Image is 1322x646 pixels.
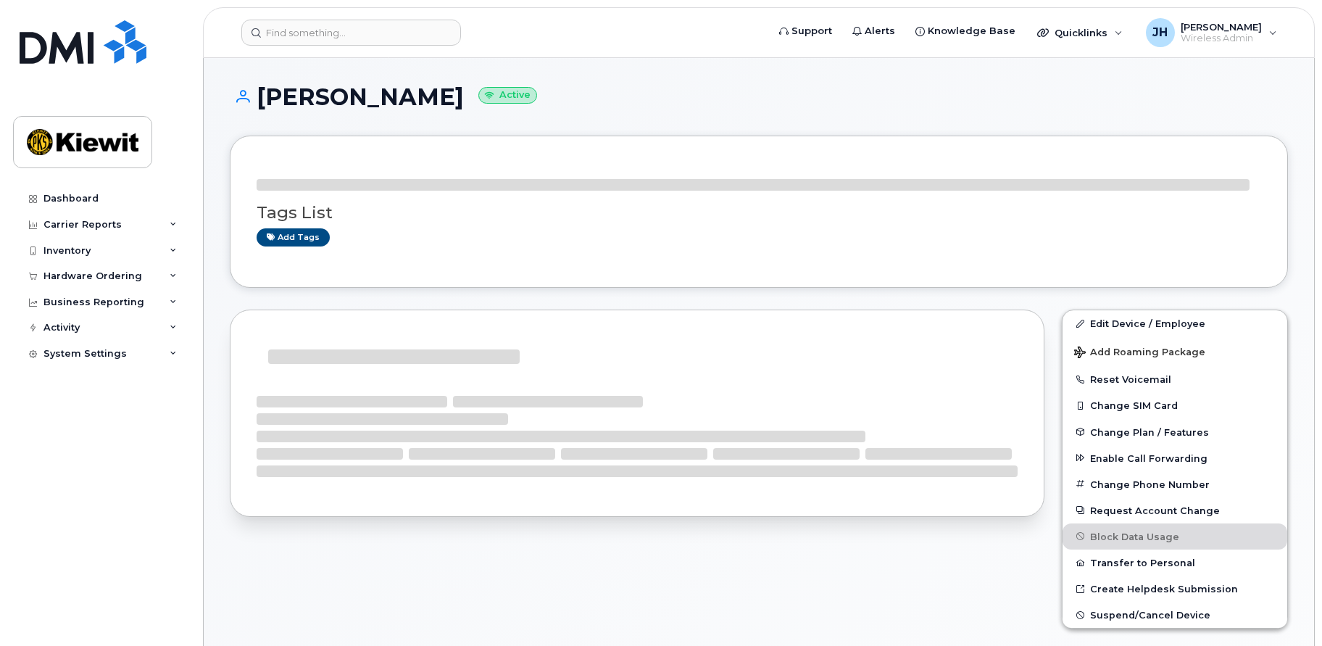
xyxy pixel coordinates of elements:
button: Change Plan / Features [1063,419,1287,445]
a: Edit Device / Employee [1063,310,1287,336]
button: Suspend/Cancel Device [1063,602,1287,628]
button: Change Phone Number [1063,471,1287,497]
button: Enable Call Forwarding [1063,445,1287,471]
button: Add Roaming Package [1063,336,1287,366]
span: Enable Call Forwarding [1090,452,1207,463]
span: Add Roaming Package [1074,347,1205,360]
button: Transfer to Personal [1063,550,1287,576]
h3: Tags List [257,204,1261,222]
button: Reset Voicemail [1063,366,1287,392]
small: Active [478,87,537,104]
a: Add tags [257,228,330,247]
span: Change Plan / Features [1090,426,1209,437]
button: Block Data Usage [1063,523,1287,550]
span: Suspend/Cancel Device [1090,610,1210,621]
h1: [PERSON_NAME] [230,84,1288,109]
a: Create Helpdesk Submission [1063,576,1287,602]
button: Request Account Change [1063,497,1287,523]
button: Change SIM Card [1063,392,1287,418]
